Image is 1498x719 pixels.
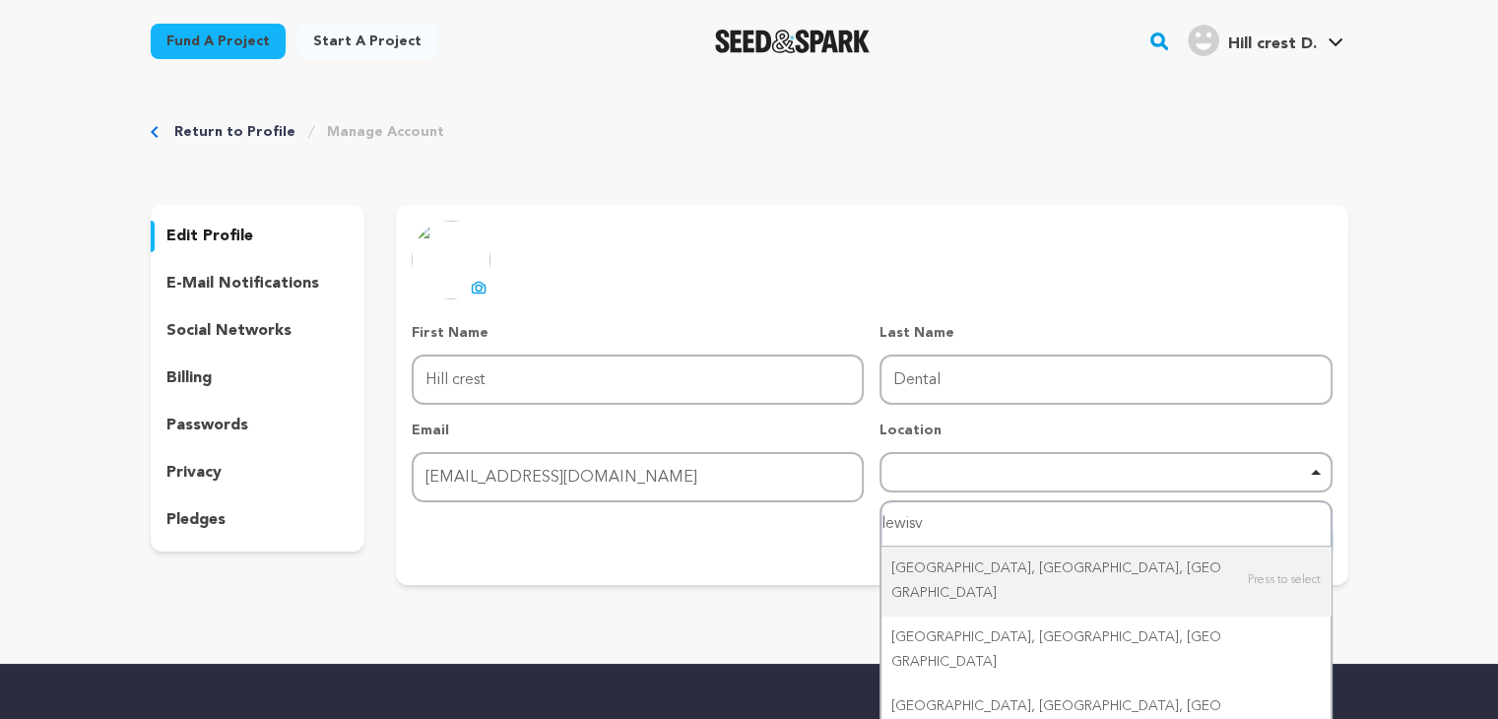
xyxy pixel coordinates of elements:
[715,30,870,53] a: Seed&Spark Homepage
[1188,25,1219,56] img: user.png
[166,461,222,485] p: privacy
[166,272,319,295] p: e-mail notifications
[166,319,292,343] p: social networks
[1188,25,1316,56] div: Hill crest D.'s Profile
[412,323,864,343] p: First Name
[151,268,365,299] button: e-mail notifications
[151,362,365,394] button: billing
[151,410,365,441] button: passwords
[715,30,870,53] img: Seed&Spark Logo Dark Mode
[412,355,864,405] input: First Name
[151,122,1348,142] div: Breadcrumb
[879,323,1332,343] p: Last Name
[881,547,1330,616] div: [GEOGRAPHIC_DATA], [GEOGRAPHIC_DATA], [GEOGRAPHIC_DATA]
[327,122,444,142] a: Manage Account
[166,508,226,532] p: pledges
[879,421,1332,440] p: Location
[166,225,253,248] p: edit profile
[1184,21,1347,62] span: Hill crest D.'s Profile
[166,414,248,437] p: passwords
[412,452,864,502] input: Email
[1227,36,1316,52] span: Hill crest D.
[151,504,365,536] button: pledges
[297,24,437,59] a: Start a project
[881,616,1330,685] div: [GEOGRAPHIC_DATA], [GEOGRAPHIC_DATA], [GEOGRAPHIC_DATA]
[174,122,295,142] a: Return to Profile
[881,502,1330,547] input: Start typing...
[1184,21,1347,56] a: Hill crest D.'s Profile
[879,355,1332,405] input: Last Name
[151,315,365,347] button: social networks
[151,24,286,59] a: Fund a project
[166,366,212,390] p: billing
[151,457,365,489] button: privacy
[151,221,365,252] button: edit profile
[412,421,864,440] p: Email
